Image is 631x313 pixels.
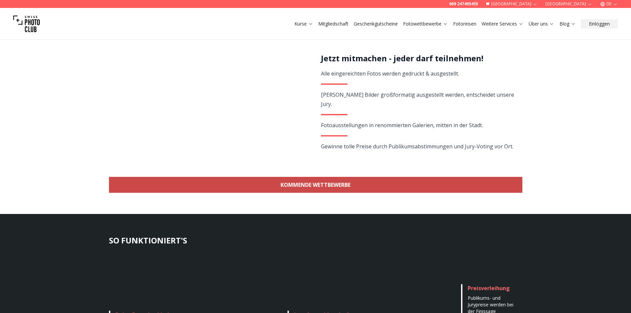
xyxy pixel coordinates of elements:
a: Fotoreisen [453,21,476,27]
span: Alle eingereichten Fotos werden gedruckt & ausgestellt. [321,70,459,77]
a: Geschenkgutscheine [354,21,398,27]
button: Weitere Services [479,19,526,28]
span: Preisverleihung [468,285,510,292]
a: Über uns [529,21,554,27]
span: Fotoausstellungen in renommierten Galerien, mitten in der Stadt. [321,122,483,129]
button: Fotoreisen [450,19,479,28]
h2: Jetzt mitmachen - jeder darf teilnehmen! [321,53,515,64]
a: Kurse [294,21,313,27]
span: Gewinne tolle Preise durch Publikumsabstimmungen und Jury-Voting vor Ort. [321,143,513,150]
a: KOMMENDE WETTBEWERBE [109,177,522,193]
a: Blog [559,21,576,27]
a: Mitgliedschaft [318,21,348,27]
button: Geschenkgutscheine [351,19,400,28]
span: [PERSON_NAME] Bilder großformatig ausgestellt werden, entscheidet unsere Jury. [321,91,514,108]
a: Fotowettbewerbe [403,21,448,27]
h3: SO FUNKTIONIERT'S [109,235,522,246]
button: Mitgliedschaft [316,19,351,28]
button: Fotowettbewerbe [400,19,450,28]
a: 069 247495455 [449,1,478,7]
button: Über uns [526,19,557,28]
a: Weitere Services [482,21,523,27]
img: Swiss photo club [13,11,40,37]
button: Blog [557,19,578,28]
button: Einloggen [581,19,618,28]
button: Kurse [292,19,316,28]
